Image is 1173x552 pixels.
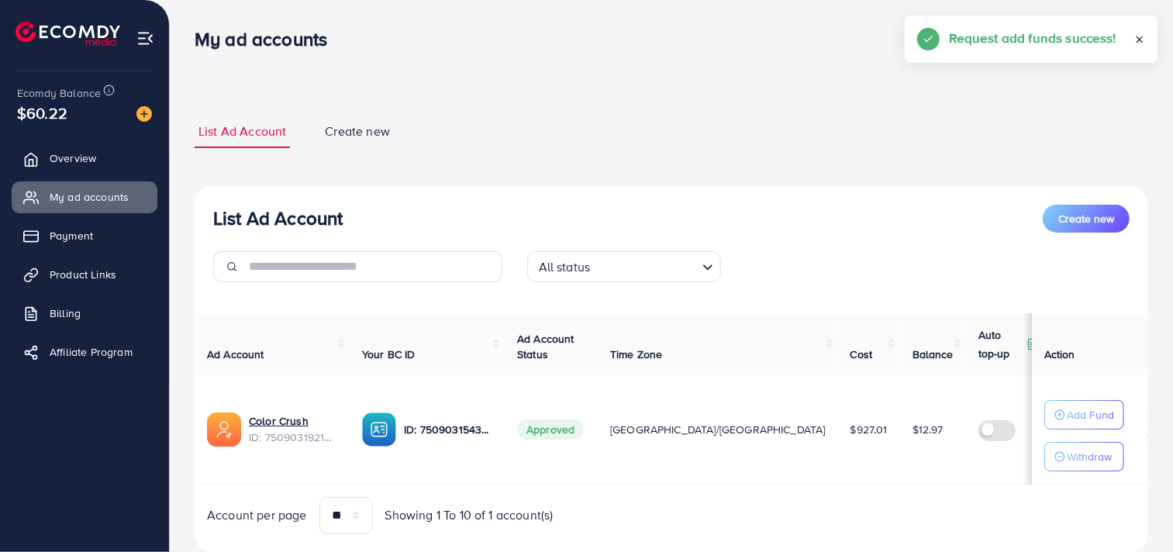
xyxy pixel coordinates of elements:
div: Search for option [527,251,721,282]
a: Overview [12,143,157,174]
h3: List Ad Account [213,207,343,229]
button: Withdraw [1044,442,1124,471]
span: Ad Account Status [517,331,574,362]
img: menu [136,29,154,47]
span: Ad Account [207,347,264,362]
span: Account per page [207,506,307,524]
span: Billing [50,305,81,321]
span: Product Links [50,267,116,282]
span: Overview [50,150,96,166]
div: <span class='underline'>Color Crush</span></br>7509031921045962753 [249,413,337,445]
img: ic-ba-acc.ded83a64.svg [362,412,396,447]
button: Create new [1043,205,1130,233]
a: My ad accounts [12,181,157,212]
a: Affiliate Program [12,336,157,367]
a: Color Crush [249,413,337,429]
span: Balance [913,347,954,362]
p: ID: 7509031543751786504 [404,420,492,439]
img: ic-ads-acc.e4c84228.svg [207,412,241,447]
span: Affiliate Program [50,344,133,360]
iframe: Chat [1107,482,1161,540]
span: ID: 7509031921045962753 [249,430,337,445]
span: My ad accounts [50,189,129,205]
a: Product Links [12,259,157,290]
span: Create new [325,122,390,140]
span: Your BC ID [362,347,416,362]
span: Ecomdy Balance [17,85,101,101]
a: Payment [12,220,157,251]
span: Payment [50,228,93,243]
span: $12.97 [913,422,944,437]
span: Action [1044,347,1075,362]
span: [GEOGRAPHIC_DATA]/[GEOGRAPHIC_DATA] [610,422,826,437]
span: Cost [850,347,873,362]
span: Approved [517,419,584,440]
h3: My ad accounts [195,28,340,50]
img: image [136,106,152,122]
span: List Ad Account [198,122,286,140]
img: logo [16,22,120,46]
span: Time Zone [610,347,662,362]
input: Search for option [595,253,695,278]
span: All status [536,256,594,278]
p: Add Fund [1067,405,1114,424]
span: Create new [1058,211,1114,226]
button: Add Fund [1044,400,1124,430]
h5: Request add funds success! [949,28,1116,48]
a: Billing [12,298,157,329]
span: $927.01 [850,422,888,437]
span: $60.22 [17,102,67,124]
p: Auto top-up [978,326,1023,363]
p: Withdraw [1067,447,1112,466]
span: Showing 1 To 10 of 1 account(s) [385,506,554,524]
